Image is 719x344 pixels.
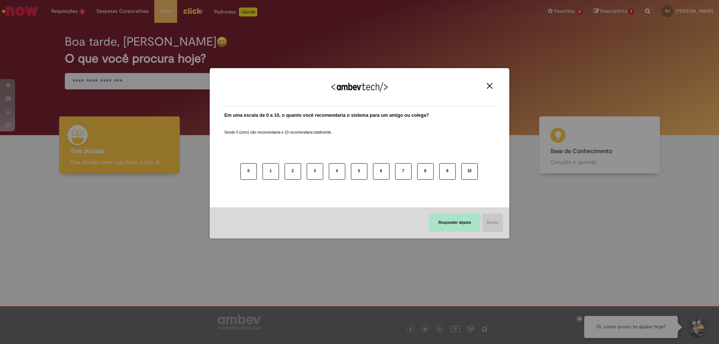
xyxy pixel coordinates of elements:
[224,121,332,135] label: Sendo 0 (zero) não recomendaria e 10 recomendaria totalmente.
[395,163,412,180] button: 7
[429,214,480,232] button: Responder depois
[461,163,478,180] button: 10
[417,163,434,180] button: 8
[331,82,388,92] img: Logo Ambevtech
[285,163,301,180] button: 2
[439,163,456,180] button: 9
[224,112,429,119] label: Em uma escala de 0 a 10, o quanto você recomendaria o sistema para um amigo ou colega?
[485,83,495,89] button: Close
[373,163,389,180] button: 6
[263,163,279,180] button: 1
[329,163,345,180] button: 4
[351,163,367,180] button: 5
[487,83,492,89] img: Close
[240,163,257,180] button: 0
[307,163,323,180] button: 3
